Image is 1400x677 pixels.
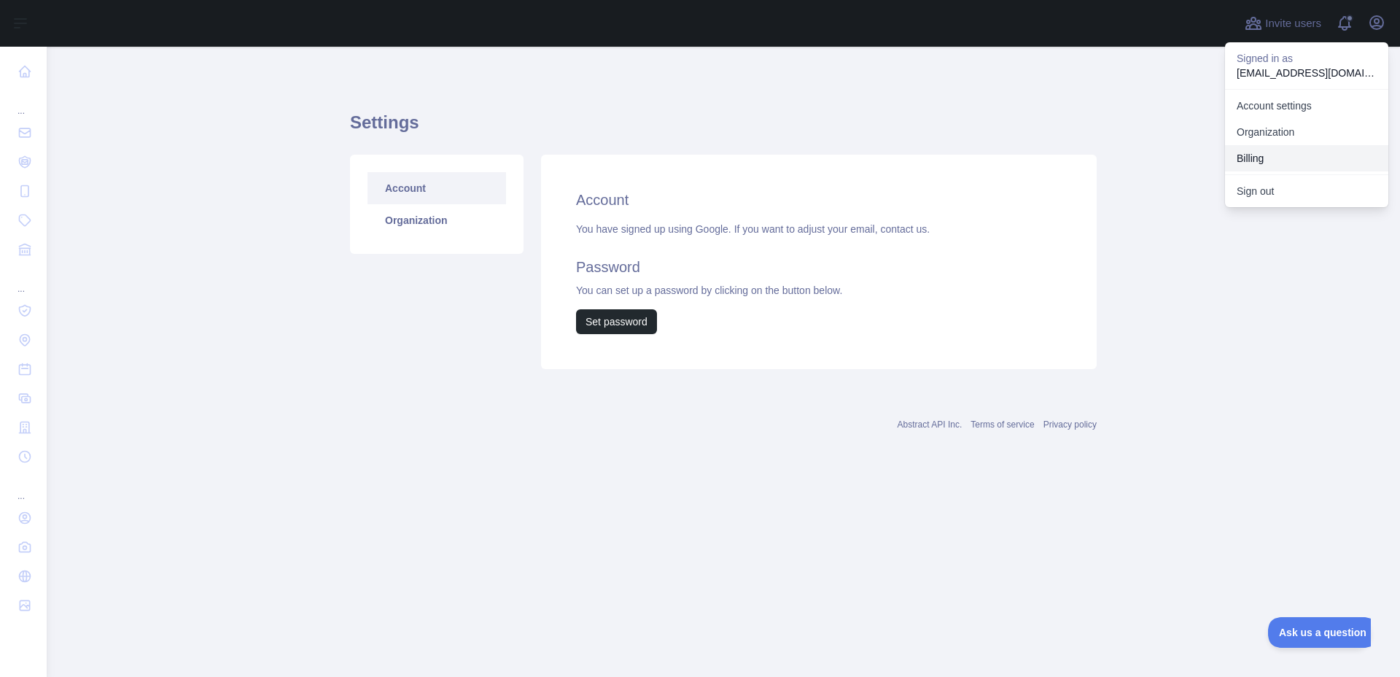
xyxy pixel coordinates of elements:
h1: Settings [350,111,1097,146]
button: Sign out [1225,178,1388,204]
button: Invite users [1242,12,1324,35]
div: You have signed up using Google. If you want to adjust your email, You can set up a password by c... [576,222,1062,334]
a: Privacy policy [1043,419,1097,430]
a: Organization [367,204,506,236]
div: ... [12,88,35,117]
span: Invite users [1265,15,1321,32]
div: ... [12,266,35,295]
a: Account settings [1225,93,1388,119]
iframe: Toggle Customer Support [1268,617,1371,648]
p: Signed in as [1237,51,1377,66]
a: Organization [1225,119,1388,145]
button: Set password [576,309,657,334]
h2: Account [576,190,1062,210]
a: Terms of service [971,419,1034,430]
a: Abstract API Inc. [898,419,962,430]
div: ... [12,473,35,502]
h2: Password [576,257,1062,277]
a: contact us. [880,223,930,235]
a: Account [367,172,506,204]
button: Billing [1225,145,1388,171]
p: [EMAIL_ADDRESS][DOMAIN_NAME] [1237,66,1377,80]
